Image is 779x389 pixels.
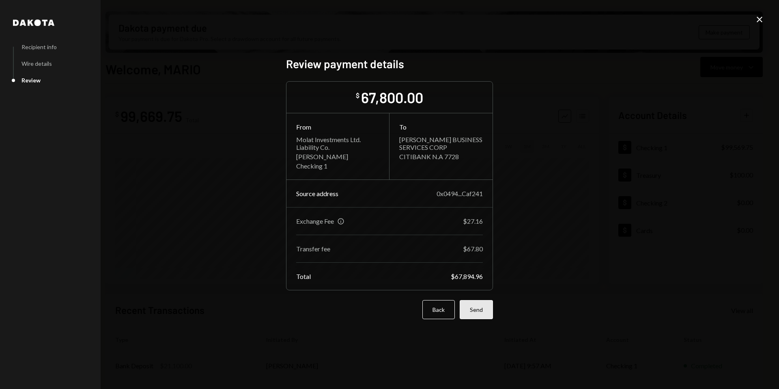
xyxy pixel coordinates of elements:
[296,153,379,160] div: [PERSON_NAME]
[296,162,379,170] div: Checking 1
[463,245,483,253] div: $67.80
[399,123,483,131] div: To
[22,43,57,50] div: Recipient info
[460,300,493,319] button: Send
[22,77,41,84] div: Review
[451,272,483,280] div: $67,894.96
[296,272,311,280] div: Total
[296,217,334,225] div: Exchange Fee
[437,190,483,197] div: 0x0494...Caf241
[22,60,52,67] div: Wire details
[356,91,359,99] div: $
[296,123,379,131] div: From
[399,136,483,151] div: [PERSON_NAME] BUSINESS SERVICES CORP
[422,300,455,319] button: Back
[361,88,423,106] div: 67,800.00
[399,153,483,160] div: CITIBANK N.A 7728
[296,190,338,197] div: Source address
[286,56,493,72] h2: Review payment details
[296,136,379,151] div: Molat Investments Ltd. Liability Co.
[463,217,483,225] div: $27.16
[296,245,330,253] div: Transfer fee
